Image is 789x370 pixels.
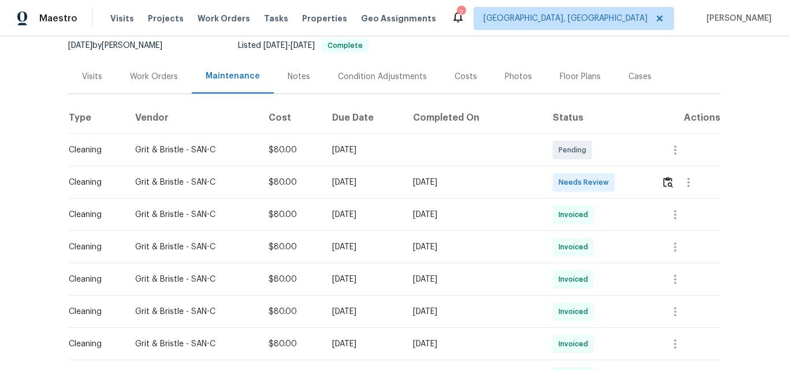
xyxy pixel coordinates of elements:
[269,274,313,285] div: $80.00
[135,209,250,220] div: Grit & Bristle - SAN-C
[332,306,395,317] div: [DATE]
[628,71,652,83] div: Cases
[544,102,652,134] th: Status
[82,71,102,83] div: Visits
[238,42,369,50] span: Listed
[69,177,117,188] div: Cleaning
[663,177,673,188] img: Review Icon
[135,306,250,317] div: Grit & Bristle - SAN-C
[413,177,534,188] div: [DATE]
[323,42,367,49] span: Complete
[361,13,436,24] span: Geo Assignments
[457,7,465,18] div: 2
[68,42,92,50] span: [DATE]
[69,274,117,285] div: Cleaning
[135,241,250,253] div: Grit & Bristle - SAN-C
[338,71,427,83] div: Condition Adjustments
[130,71,178,83] div: Work Orders
[560,71,601,83] div: Floor Plans
[69,209,117,220] div: Cleaning
[269,209,313,220] div: $80.00
[702,13,772,24] span: [PERSON_NAME]
[269,144,313,156] div: $80.00
[264,14,288,23] span: Tasks
[69,144,117,156] div: Cleaning
[332,274,395,285] div: [DATE]
[135,177,250,188] div: Grit & Bristle - SAN-C
[269,241,313,253] div: $80.00
[323,102,404,134] th: Due Date
[559,338,593,350] span: Invoiced
[69,338,117,350] div: Cleaning
[332,144,395,156] div: [DATE]
[404,102,544,134] th: Completed On
[68,102,126,134] th: Type
[263,42,315,50] span: -
[110,13,134,24] span: Visits
[661,169,675,196] button: Review Icon
[413,306,534,317] div: [DATE]
[332,209,395,220] div: [DATE]
[198,13,250,24] span: Work Orders
[263,42,288,50] span: [DATE]
[413,338,534,350] div: [DATE]
[135,274,250,285] div: Grit & Bristle - SAN-C
[69,306,117,317] div: Cleaning
[413,241,534,253] div: [DATE]
[148,13,184,24] span: Projects
[288,71,310,83] div: Notes
[126,102,259,134] th: Vendor
[505,71,532,83] div: Photos
[259,102,322,134] th: Cost
[68,39,176,53] div: by [PERSON_NAME]
[269,306,313,317] div: $80.00
[332,338,395,350] div: [DATE]
[559,144,591,156] span: Pending
[206,70,260,82] div: Maintenance
[455,71,477,83] div: Costs
[483,13,647,24] span: [GEOGRAPHIC_DATA], [GEOGRAPHIC_DATA]
[269,177,313,188] div: $80.00
[559,241,593,253] span: Invoiced
[332,177,395,188] div: [DATE]
[413,274,534,285] div: [DATE]
[332,241,395,253] div: [DATE]
[559,177,613,188] span: Needs Review
[291,42,315,50] span: [DATE]
[39,13,77,24] span: Maestro
[135,338,250,350] div: Grit & Bristle - SAN-C
[652,102,721,134] th: Actions
[559,209,593,220] span: Invoiced
[269,338,313,350] div: $80.00
[559,306,593,317] span: Invoiced
[69,241,117,253] div: Cleaning
[559,274,593,285] span: Invoiced
[413,209,534,220] div: [DATE]
[302,13,347,24] span: Properties
[135,144,250,156] div: Grit & Bristle - SAN-C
